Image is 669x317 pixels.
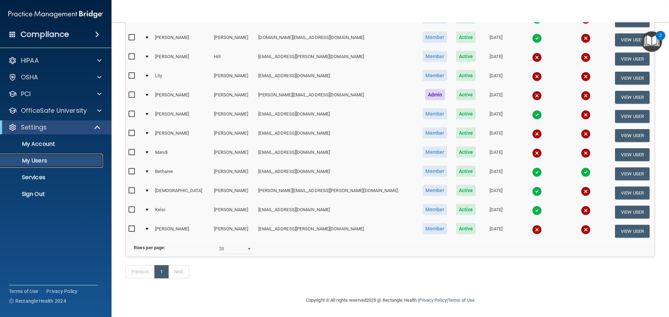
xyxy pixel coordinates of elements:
span: Member [423,146,447,158]
td: [PERSON_NAME] [211,183,255,203]
span: Member [423,223,447,234]
td: Bethanie [152,164,211,183]
a: OSHA [8,73,101,81]
p: Settings [21,123,47,132]
button: View User [615,33,649,46]
img: cross.ca9f0e7f.svg [581,110,591,120]
td: [EMAIL_ADDRESS][DOMAIN_NAME] [255,126,418,145]
img: cross.ca9f0e7f.svg [532,91,542,101]
button: View User [615,91,649,104]
p: My Users [5,157,100,164]
span: Active [456,204,476,215]
p: HIPAA [21,56,39,65]
td: [DATE] [480,164,512,183]
td: [PERSON_NAME] [152,49,211,69]
p: OSHA [21,73,38,81]
img: cross.ca9f0e7f.svg [532,148,542,158]
span: Admin [425,89,445,100]
span: Member [423,32,447,43]
span: Member [423,127,447,138]
p: Services [5,174,100,181]
td: [DEMOGRAPHIC_DATA] [152,183,211,203]
span: Active [456,51,476,62]
td: [PERSON_NAME] [152,126,211,145]
span: Active [456,32,476,43]
td: [DATE] [480,107,512,126]
span: Active [456,223,476,234]
a: 1 [154,265,169,278]
span: Active [456,108,476,119]
button: View User [615,187,649,199]
td: [DOMAIN_NAME][EMAIL_ADDRESS][DOMAIN_NAME] [255,30,418,49]
a: PCI [8,90,101,98]
div: 2 [659,35,662,45]
td: [DATE] [480,69,512,88]
td: [EMAIL_ADDRESS][PERSON_NAME][DOMAIN_NAME] [255,49,418,69]
img: cross.ca9f0e7f.svg [581,187,591,196]
td: [DATE] [480,203,512,222]
img: tick.e7d51cea.svg [532,187,542,196]
td: [EMAIL_ADDRESS][PERSON_NAME][DOMAIN_NAME] [255,222,418,240]
td: [PERSON_NAME] [152,222,211,240]
td: [DATE] [480,30,512,49]
a: Terms of Use [448,298,475,303]
span: Member [423,108,447,119]
img: PMB logo [8,7,103,21]
img: tick.e7d51cea.svg [532,206,542,215]
img: cross.ca9f0e7f.svg [532,53,542,62]
img: tick.e7d51cea.svg [532,110,542,120]
a: HIPAA [8,56,101,65]
td: [PERSON_NAME] [211,107,255,126]
button: View User [615,53,649,65]
td: [PERSON_NAME] [211,203,255,222]
td: [PERSON_NAME] [211,164,255,183]
td: [PERSON_NAME][EMAIL_ADDRESS][DOMAIN_NAME] [255,88,418,107]
p: My Account [5,141,100,148]
span: Active [456,89,476,100]
button: View User [615,206,649,219]
td: [PERSON_NAME] [152,107,211,126]
td: [PERSON_NAME] [211,69,255,88]
img: tick.e7d51cea.svg [581,167,591,177]
button: Open Resource Center, 2 new notifications [641,31,662,52]
td: [EMAIL_ADDRESS][DOMAIN_NAME] [255,145,418,164]
div: Copyright © All rights reserved 2025 @ Rectangle Health | | [263,289,517,311]
img: cross.ca9f0e7f.svg [532,225,542,235]
span: Member [423,51,447,62]
a: Terms of Use [9,288,38,295]
p: Sign Out [5,191,100,198]
td: Mandi [152,145,211,164]
span: Member [423,204,447,215]
button: View User [615,148,649,161]
button: View User [615,167,649,180]
img: cross.ca9f0e7f.svg [581,53,591,62]
img: cross.ca9f0e7f.svg [581,129,591,139]
span: Active [456,146,476,158]
td: [DATE] [480,183,512,203]
td: [DATE] [480,145,512,164]
a: Privacy Policy [46,288,78,295]
td: [PERSON_NAME] [211,30,255,49]
span: Active [456,127,476,138]
td: [EMAIL_ADDRESS][DOMAIN_NAME] [255,203,418,222]
img: cross.ca9f0e7f.svg [581,33,591,43]
td: [PERSON_NAME] [211,88,255,107]
td: [PERSON_NAME] [211,222,255,240]
td: [PERSON_NAME] [152,88,211,107]
img: cross.ca9f0e7f.svg [581,72,591,81]
button: View User [615,110,649,123]
td: Hill [211,49,255,69]
a: OfficeSafe University [8,106,101,115]
button: View User [615,72,649,85]
span: Member [423,185,447,196]
img: cross.ca9f0e7f.svg [581,91,591,101]
span: Ⓒ Rectangle Health 2024 [9,298,66,304]
td: [PERSON_NAME] [211,145,255,164]
button: View User [615,129,649,142]
a: Privacy Policy [419,298,446,303]
td: [EMAIL_ADDRESS][DOMAIN_NAME] [255,69,418,88]
img: tick.e7d51cea.svg [532,167,542,177]
td: [DATE] [480,126,512,145]
a: Settings [8,123,101,132]
td: [DATE] [480,49,512,69]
